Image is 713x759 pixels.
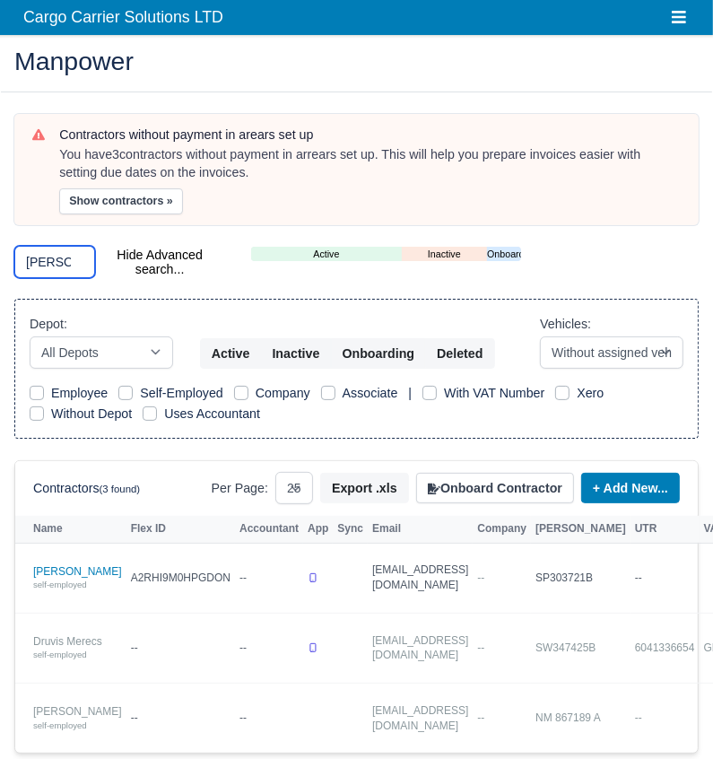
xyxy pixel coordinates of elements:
button: Deleted [425,338,494,369]
td: -- [630,543,700,613]
th: UTR [630,516,700,543]
strong: 3 [112,147,119,161]
div: You have contractors without payment in arrears set up. This will help you prepare invoices easie... [59,146,681,181]
td: -- [235,543,303,613]
th: [PERSON_NAME] [531,516,630,543]
th: App [303,516,333,543]
button: Onboard Contractor [416,473,574,503]
th: Flex ID [126,516,235,543]
label: Company [256,383,310,404]
div: Manpower [1,34,712,92]
td: -- [126,613,235,683]
td: -- [235,684,303,754]
label: Vehicles: [540,314,591,335]
label: Without Depot [51,404,132,424]
th: Sync [333,516,368,543]
td: [EMAIL_ADDRESS][DOMAIN_NAME] [368,543,473,613]
a: Active [251,247,401,262]
h6: Contractors without payment in arears set up [59,127,681,143]
td: A2RHI9M0HPGDON [126,543,235,613]
label: Self-Employed [140,383,223,404]
h2: Manpower [14,48,699,74]
th: Name [15,516,126,543]
td: -- [235,613,303,683]
label: With VAT Number [444,383,544,404]
td: [EMAIL_ADDRESS][DOMAIN_NAME] [368,684,473,754]
label: Depot: [30,314,67,335]
th: Accountant [235,516,303,543]
small: self-employed [33,720,87,730]
small: (3 found) [100,484,141,494]
button: Hide Advanced search... [95,240,224,284]
button: Show contractors » [59,188,183,214]
a: [PERSON_NAME] self-employed [33,705,122,731]
span: | [408,386,412,400]
th: Email [368,516,473,543]
td: [EMAIL_ADDRESS][DOMAIN_NAME] [368,613,473,683]
th: Company [473,516,531,543]
label: Per Page: [212,478,268,499]
button: Inactive [260,338,331,369]
label: Employee [51,383,108,404]
small: self-employed [33,580,87,589]
div: + Add New... [574,473,680,503]
input: Search (by name, email, transporter id) ... [14,246,95,278]
td: -- [126,684,235,754]
iframe: Chat Widget [391,552,713,759]
td: SP303721B [531,543,630,613]
a: [PERSON_NAME] self-employed [33,565,122,591]
label: Uses Accountant [164,404,260,424]
button: Toggle navigation [659,4,699,30]
label: Xero [577,383,604,404]
button: Export .xls [320,473,409,503]
a: Druvis Merecs self-employed [33,635,122,661]
a: + Add New... [581,473,680,503]
label: Associate [343,383,398,404]
a: Onboarding [487,247,521,262]
a: Inactive [402,247,488,262]
button: Onboarding [331,338,427,369]
small: self-employed [33,650,87,659]
h6: Contractors [33,481,140,496]
button: Active [200,338,262,369]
